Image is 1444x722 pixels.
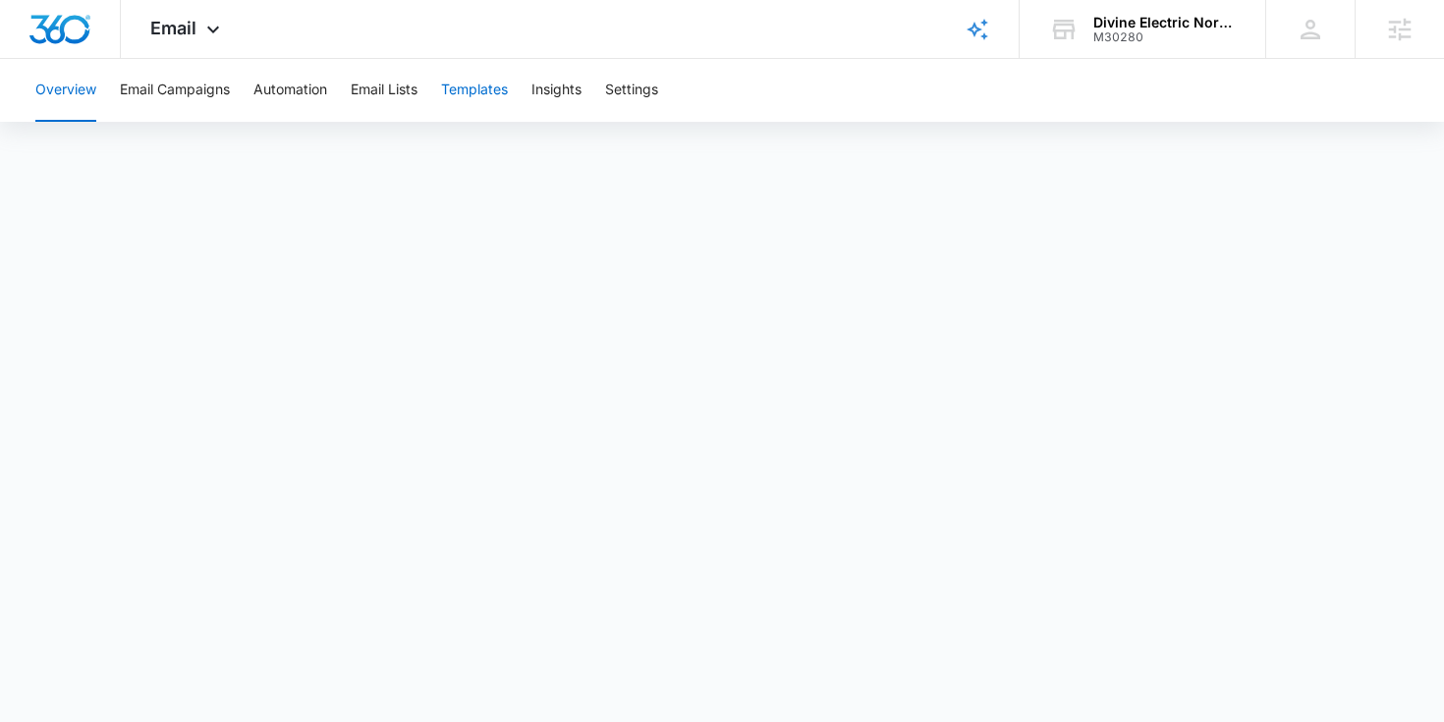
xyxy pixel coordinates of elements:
div: account id [1093,30,1237,44]
button: Templates [441,59,508,122]
button: Email Lists [351,59,417,122]
span: Email [150,18,196,38]
button: Overview [35,59,96,122]
div: account name [1093,15,1237,30]
button: Insights [531,59,582,122]
button: Automation [253,59,327,122]
button: Settings [605,59,658,122]
button: Email Campaigns [120,59,230,122]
